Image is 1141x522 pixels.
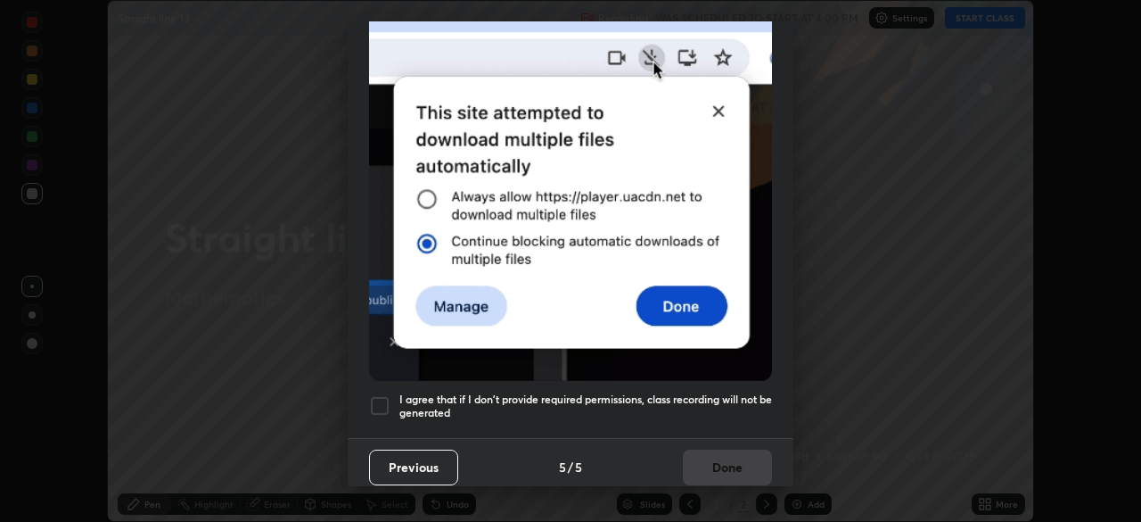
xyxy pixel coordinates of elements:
button: Previous [369,450,458,485]
h4: / [568,458,573,476]
h4: 5 [575,458,582,476]
h4: 5 [559,458,566,476]
h5: I agree that if I don't provide required permissions, class recording will not be generated [399,393,772,420]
